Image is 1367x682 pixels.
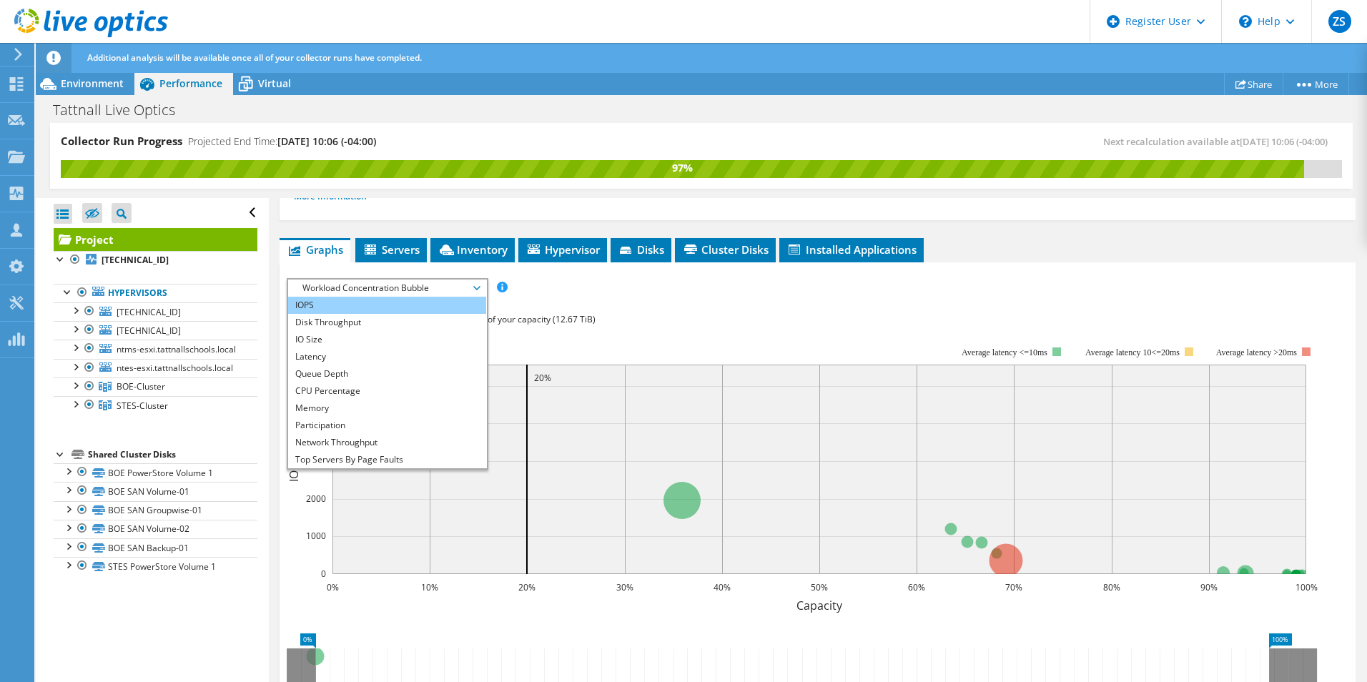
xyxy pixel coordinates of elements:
[618,242,664,257] span: Disks
[295,280,479,297] span: Workload Concentration Bubble
[54,463,257,482] a: BOE PowerStore Volume 1
[288,365,486,382] li: Queue Depth
[117,306,181,318] span: [TECHNICAL_ID]
[117,400,168,412] span: STES-Cluster
[287,242,343,257] span: Graphs
[117,325,181,337] span: [TECHNICAL_ID]
[388,313,596,325] span: 27% of IOPS falls on 20% of your capacity (12.67 TiB)
[46,102,197,118] h1: Tattnall Live Optics
[1216,347,1297,357] text: Average latency >20ms
[811,581,828,593] text: 50%
[786,242,917,257] span: Installed Applications
[54,396,257,415] a: STES-Cluster
[1239,15,1252,28] svg: \n
[54,284,257,302] a: Hypervisors
[54,538,257,557] a: BOE SAN Backup-01
[962,347,1047,357] tspan: Average latency <=10ms
[438,242,508,257] span: Inventory
[159,76,222,90] span: Performance
[518,581,536,593] text: 20%
[1295,581,1317,593] text: 100%
[102,254,169,266] b: [TECHNICAL_ID]
[88,446,257,463] div: Shared Cluster Disks
[908,581,925,593] text: 60%
[54,482,257,500] a: BOE SAN Volume-01
[61,160,1304,176] div: 97%
[288,417,486,434] li: Participation
[54,228,257,251] a: Project
[117,362,233,374] span: ntes-esxi.tattnallschools.local
[288,451,486,468] li: Top Servers By Page Faults
[54,251,257,270] a: [TECHNICAL_ID]
[54,377,257,396] a: BOE-Cluster
[288,434,486,451] li: Network Throughput
[54,359,257,377] a: ntes-esxi.tattnallschools.local
[188,134,376,149] h4: Projected End Time:
[1085,347,1180,357] tspan: Average latency 10<=20ms
[117,380,165,392] span: BOE-Cluster
[306,530,326,542] text: 1000
[321,568,326,580] text: 0
[421,581,438,593] text: 10%
[54,557,257,575] a: STES PowerStore Volume 1
[54,501,257,520] a: BOE SAN Groupwise-01
[1103,135,1335,148] span: Next recalculation available at
[54,302,257,321] a: [TECHNICAL_ID]
[288,331,486,348] li: IO Size
[306,493,326,505] text: 2000
[1328,10,1351,33] span: ZS
[1224,73,1283,95] a: Share
[288,348,486,365] li: Latency
[61,76,124,90] span: Environment
[294,190,377,202] a: More Information
[286,457,302,482] text: IOPS
[117,343,236,355] span: ntms-esxi.tattnallschools.local
[288,314,486,331] li: Disk Throughput
[714,581,731,593] text: 40%
[54,520,257,538] a: BOE SAN Volume-02
[87,51,422,64] span: Additional analysis will be available once all of your collector runs have completed.
[326,581,338,593] text: 0%
[796,598,843,613] text: Capacity
[288,400,486,417] li: Memory
[288,382,486,400] li: CPU Percentage
[682,242,769,257] span: Cluster Disks
[616,581,633,593] text: 30%
[525,242,600,257] span: Hypervisor
[1283,73,1349,95] a: More
[534,372,551,384] text: 20%
[1240,135,1328,148] span: [DATE] 10:06 (-04:00)
[362,242,420,257] span: Servers
[54,340,257,358] a: ntms-esxi.tattnallschools.local
[258,76,291,90] span: Virtual
[277,134,376,148] span: [DATE] 10:06 (-04:00)
[1200,581,1218,593] text: 90%
[54,321,257,340] a: [TECHNICAL_ID]
[1005,581,1022,593] text: 70%
[1103,581,1120,593] text: 80%
[288,297,486,314] li: IOPS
